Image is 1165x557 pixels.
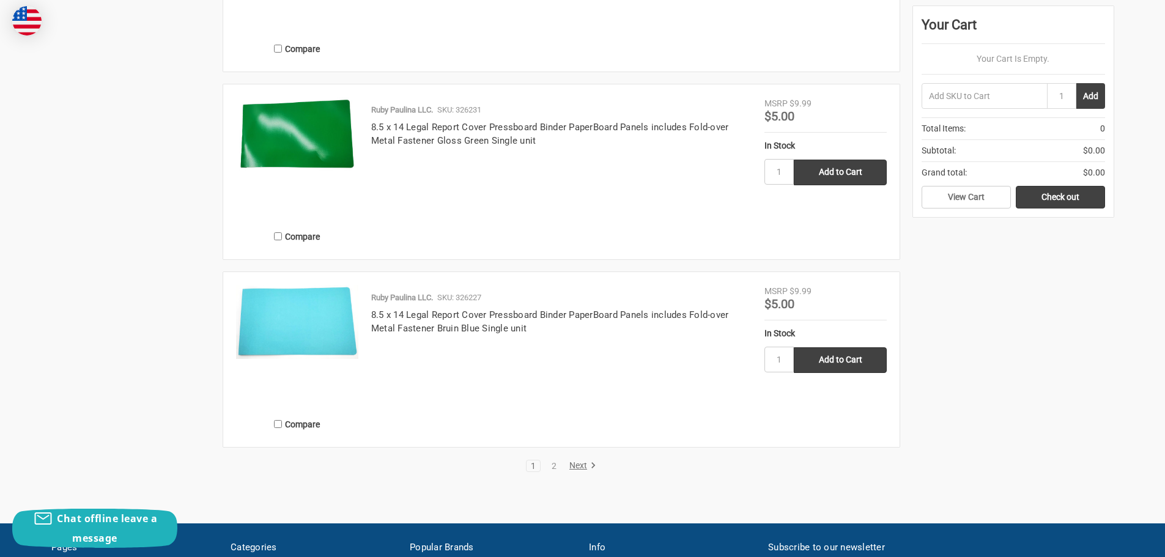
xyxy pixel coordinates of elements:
span: $9.99 [790,98,812,108]
a: Next [565,460,596,471]
p: Ruby Paulina LLC. [371,104,433,116]
button: Add [1076,83,1105,109]
span: 0 [1100,122,1105,135]
img: 8.5 x 14 Legal Report Cover Pressboard Binder PaperBoard Panels includes Fold-over Metal Fastener... [236,97,358,174]
input: Compare [274,232,282,240]
span: $5.00 [764,297,794,311]
span: $0.00 [1083,166,1105,179]
input: Compare [274,420,282,428]
a: 2 [547,462,561,470]
p: Your Cart Is Empty. [922,53,1105,65]
input: Compare [274,45,282,53]
span: Chat offline leave a message [57,512,157,545]
input: Add SKU to Cart [922,83,1047,109]
p: SKU: 326227 [437,292,481,304]
span: Subtotal: [922,144,956,157]
span: $0.00 [1083,144,1105,157]
span: $9.99 [790,286,812,296]
a: 8.5 x 14 Legal Report Cover Pressboard Binder PaperBoard Panels includes Fold-over Metal Fastener... [236,285,358,407]
label: Compare [236,414,358,434]
img: 8.5 x 14 Legal Report Cover Pressboard Binder PaperBoard Panels includes Fold-over Metal Fastener... [236,285,358,359]
img: duty and tax information for United States [12,6,42,35]
a: View Cart [922,186,1011,209]
h5: Subscribe to our newsletter [768,540,1114,555]
div: Your Cart [922,15,1105,44]
a: 8.5 x 14 Legal Report Cover Pressboard Binder PaperBoard Panels includes Fold-over Metal Fastener... [371,122,729,147]
button: Chat offline leave a message [12,509,177,548]
iframe: Google Customer Reviews [1064,524,1165,557]
div: In Stock [764,327,887,340]
input: Add to Cart [794,160,887,185]
div: MSRP [764,97,788,110]
h5: Popular Brands [410,540,576,555]
a: 1 [527,462,540,470]
a: 8.5 x 14 Legal Report Cover Pressboard Binder PaperBoard Panels includes Fold-over Metal Fastener... [236,97,358,219]
span: Total Items: [922,122,966,135]
span: Grand total: [922,166,967,179]
h5: Categories [231,540,397,555]
div: In Stock [764,139,887,152]
div: MSRP [764,285,788,298]
input: Add to Cart [794,347,887,373]
p: SKU: 326231 [437,104,481,116]
span: $5.00 [764,109,794,124]
label: Compare [236,226,358,246]
h5: Info [589,540,755,555]
a: 8.5 x 14 Legal Report Cover Pressboard Binder PaperBoard Panels includes Fold-over Metal Fastener... [371,309,729,334]
label: Compare [236,39,358,59]
a: Check out [1016,186,1105,209]
p: Ruby Paulina LLC. [371,292,433,304]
